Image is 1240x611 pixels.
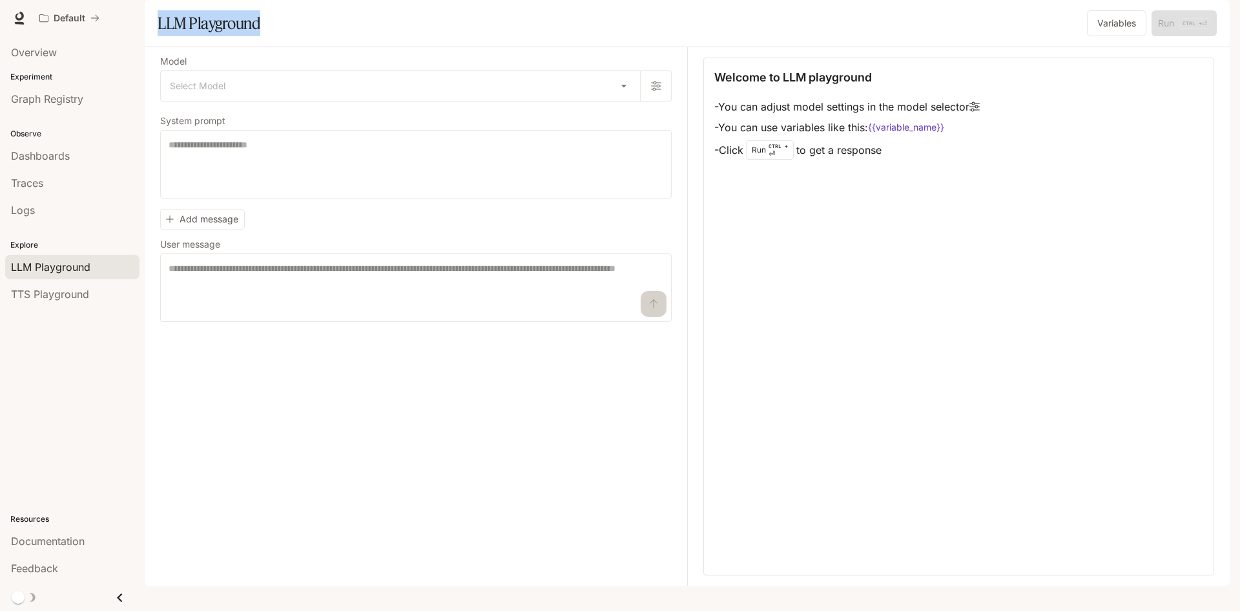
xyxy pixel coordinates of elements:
[54,13,85,24] p: Default
[158,10,260,36] h1: LLM Playground
[160,209,245,230] button: Add message
[160,57,187,66] p: Model
[34,5,105,31] button: All workspaces
[170,80,225,92] span: Select Model
[161,71,640,101] div: Select Model
[1087,10,1146,36] button: Variables
[714,69,872,86] p: Welcome to LLM playground
[746,140,794,160] div: Run
[160,116,225,125] p: System prompt
[714,138,980,162] li: - Click to get a response
[769,142,788,150] p: CTRL +
[769,142,788,158] p: ⏎
[160,240,220,249] p: User message
[714,96,980,117] li: - You can adjust model settings in the model selector
[868,121,944,134] code: {{variable_name}}
[714,117,980,138] li: - You can use variables like this:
